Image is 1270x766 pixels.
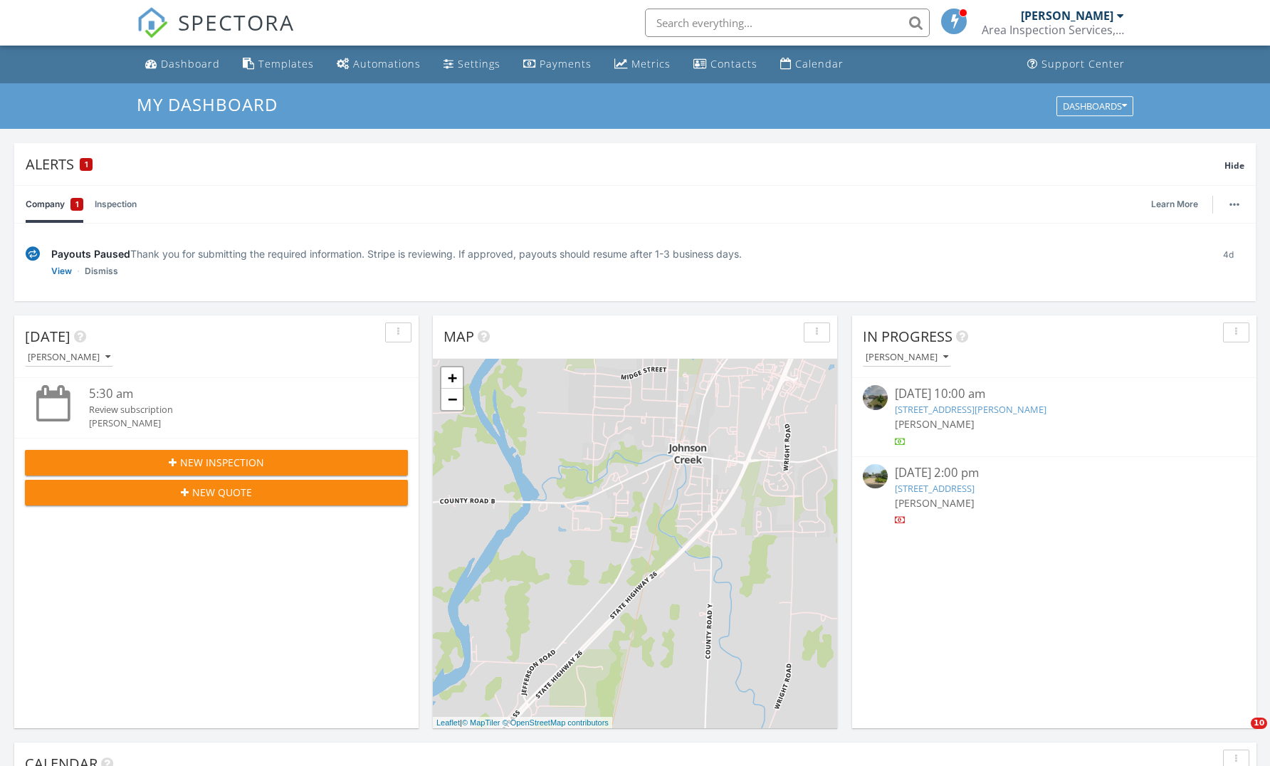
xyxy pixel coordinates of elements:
img: under-review-2fe708636b114a7f4b8d.svg [26,246,40,261]
div: Review subscription [89,403,377,416]
img: The Best Home Inspection Software - Spectora [137,7,168,38]
a: Learn More [1151,197,1207,211]
div: Area Inspection Services, LLC [982,23,1124,37]
div: Automations [353,57,421,70]
div: Settings [458,57,500,70]
a: [DATE] 2:00 pm [STREET_ADDRESS] [PERSON_NAME] [863,464,1246,528]
a: Calendar [775,51,849,78]
a: © OpenStreetMap contributors [503,718,609,727]
div: [DATE] 2:00 pm [895,464,1214,482]
a: Templates [237,51,320,78]
a: © MapTiler [462,718,500,727]
a: Inspection [95,186,137,223]
a: Zoom in [441,367,463,389]
span: Map [444,327,474,346]
a: Leaflet [436,718,460,727]
img: ellipsis-632cfdd7c38ec3a7d453.svg [1229,203,1239,206]
span: In Progress [863,327,952,346]
button: New Quote [25,480,408,505]
div: Metrics [631,57,671,70]
span: [DATE] [25,327,70,346]
a: Settings [438,51,506,78]
span: 1 [75,197,79,211]
a: SPECTORA [137,19,295,49]
span: New Inspection [180,455,264,470]
button: New Inspection [25,450,408,476]
a: Metrics [609,51,676,78]
div: Support Center [1041,57,1125,70]
a: Automations (Basic) [331,51,426,78]
a: Zoom out [441,389,463,410]
a: Payments [518,51,597,78]
a: Dashboard [140,51,226,78]
iframe: Intercom live chat [1222,718,1256,752]
div: Dashboard [161,57,220,70]
span: [PERSON_NAME] [895,496,975,510]
a: [STREET_ADDRESS][PERSON_NAME] [895,403,1046,416]
a: Dismiss [85,264,118,278]
button: [PERSON_NAME] [25,348,113,367]
span: Hide [1224,159,1244,172]
div: [PERSON_NAME] [28,352,110,362]
span: New Quote [192,485,252,500]
div: Alerts [26,154,1224,174]
span: Payouts Paused [51,248,130,260]
img: streetview [863,385,888,410]
span: [PERSON_NAME] [895,417,975,431]
button: Dashboards [1056,96,1133,116]
span: SPECTORA [178,7,295,37]
div: Templates [258,57,314,70]
span: My Dashboard [137,93,278,116]
a: Company [26,186,83,223]
div: | [433,717,612,729]
div: [PERSON_NAME] [89,416,377,430]
a: Support Center [1022,51,1130,78]
input: Search everything... [645,9,930,37]
a: [DATE] 10:00 am [STREET_ADDRESS][PERSON_NAME] [PERSON_NAME] [863,385,1246,448]
div: 5:30 am [89,385,377,403]
button: [PERSON_NAME] [863,348,951,367]
div: Dashboards [1063,101,1127,111]
span: 1 [85,159,88,169]
a: [STREET_ADDRESS] [895,482,975,495]
span: 10 [1251,718,1267,729]
div: Calendar [795,57,844,70]
a: View [51,264,72,278]
div: Contacts [710,57,757,70]
img: streetview [863,464,888,489]
div: Payments [540,57,592,70]
div: [DATE] 10:00 am [895,385,1214,403]
div: 4d [1212,246,1244,278]
div: [PERSON_NAME] [866,352,948,362]
div: [PERSON_NAME] [1021,9,1113,23]
a: Contacts [688,51,763,78]
div: Thank you for submitting the required information. Stripe is reviewing. If approved, payouts shou... [51,246,1201,261]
